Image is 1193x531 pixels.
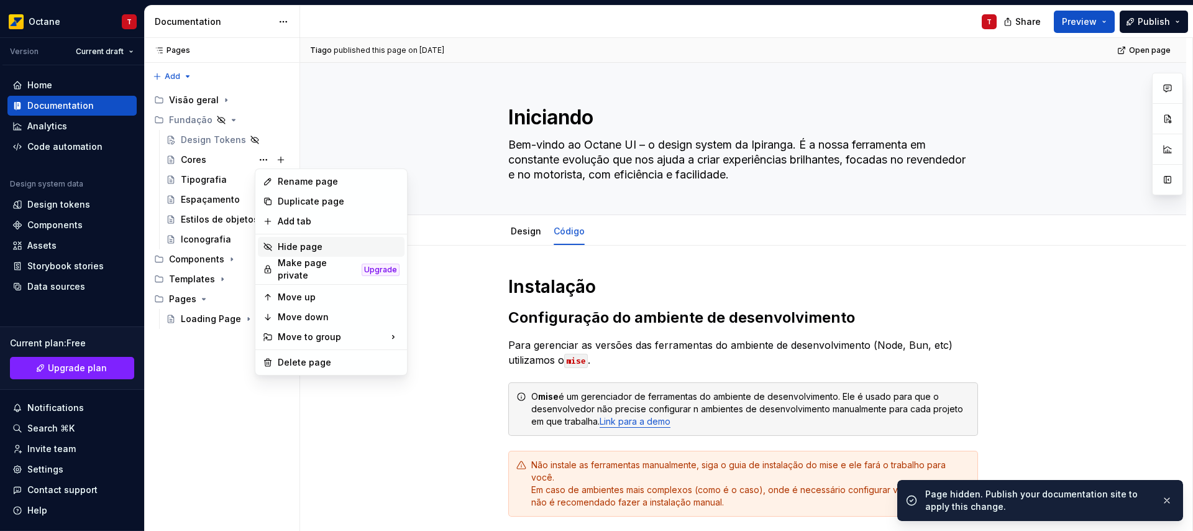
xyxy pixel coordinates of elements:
div: Upgrade [362,264,400,276]
div: Make page private [278,257,357,282]
div: Delete page [278,356,400,369]
div: Duplicate page [278,195,400,208]
div: Move up [278,291,400,303]
div: Rename page [278,175,400,188]
div: Move down [278,311,400,323]
div: Move to group [258,327,405,347]
div: Page hidden. Publish your documentation site to apply this change. [925,488,1151,513]
div: Hide page [278,241,400,253]
div: Add tab [278,215,400,228]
